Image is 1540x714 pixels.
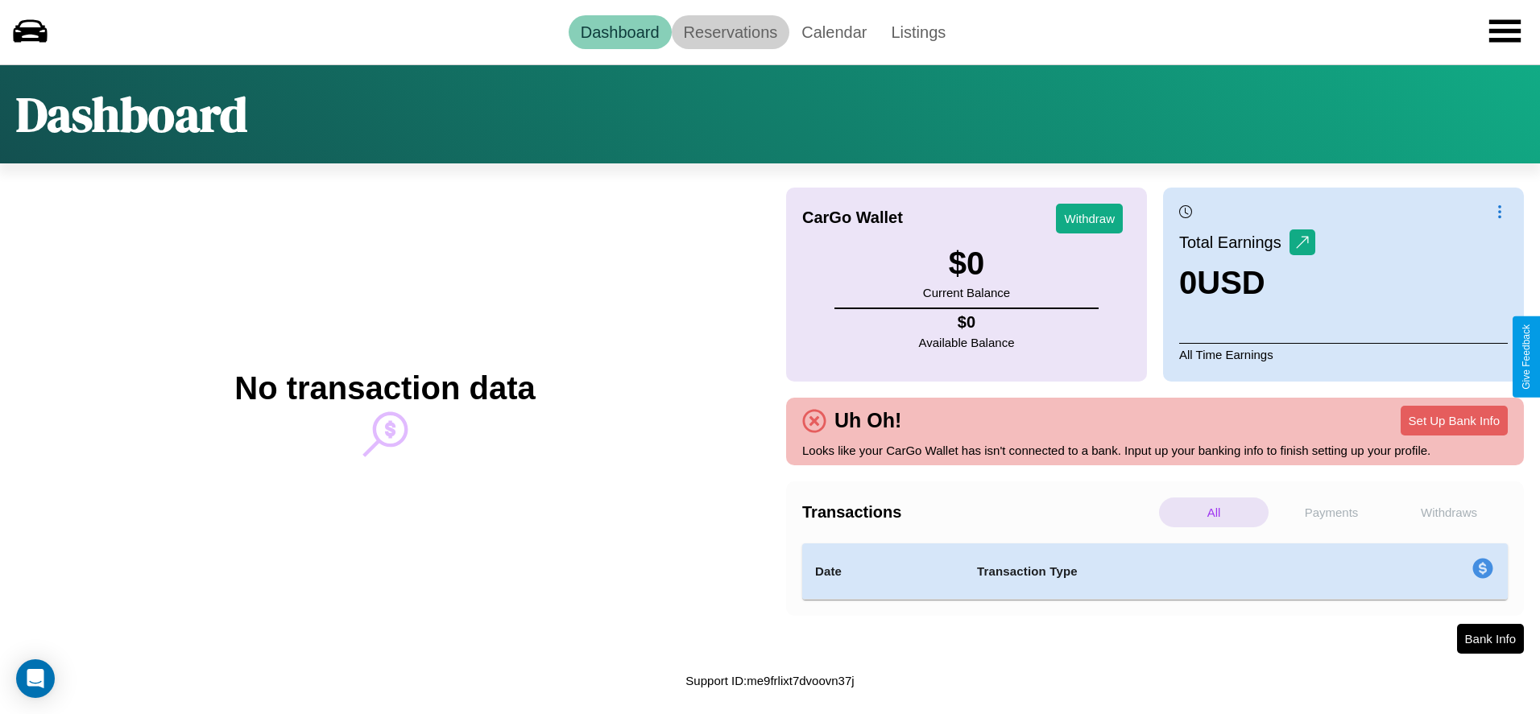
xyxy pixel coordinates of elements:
p: Looks like your CarGo Wallet has isn't connected to a bank. Input up your banking info to finish ... [802,440,1508,461]
p: Payments [1277,497,1386,527]
table: simple table [802,543,1508,600]
p: Current Balance [923,282,1010,303]
a: Calendar [789,15,879,49]
h3: 0 USD [1179,265,1315,301]
h4: Transactions [802,503,1155,522]
h4: Date [815,562,951,581]
div: Open Intercom Messenger [16,659,55,698]
h4: Transaction Type [977,562,1341,581]
p: Support ID: me9frlixt7dvoovn37j [685,670,854,691]
h4: Uh Oh! [826,409,909,432]
button: Set Up Bank Info [1401,406,1508,435]
p: All Time Earnings [1179,343,1508,365]
div: Give Feedback [1521,324,1532,390]
h1: Dashboard [16,81,247,147]
a: Dashboard [569,15,672,49]
p: Withdraws [1394,497,1504,527]
button: Withdraw [1056,204,1123,233]
a: Reservations [672,15,790,49]
h3: $ 0 [923,246,1010,282]
button: Bank Info [1457,624,1524,654]
h4: CarGo Wallet [802,208,903,227]
p: Available Balance [919,332,1015,353]
p: All [1159,497,1269,527]
h2: No transaction data [234,370,535,407]
h4: $ 0 [919,313,1015,332]
p: Total Earnings [1179,228,1290,257]
a: Listings [879,15,958,49]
